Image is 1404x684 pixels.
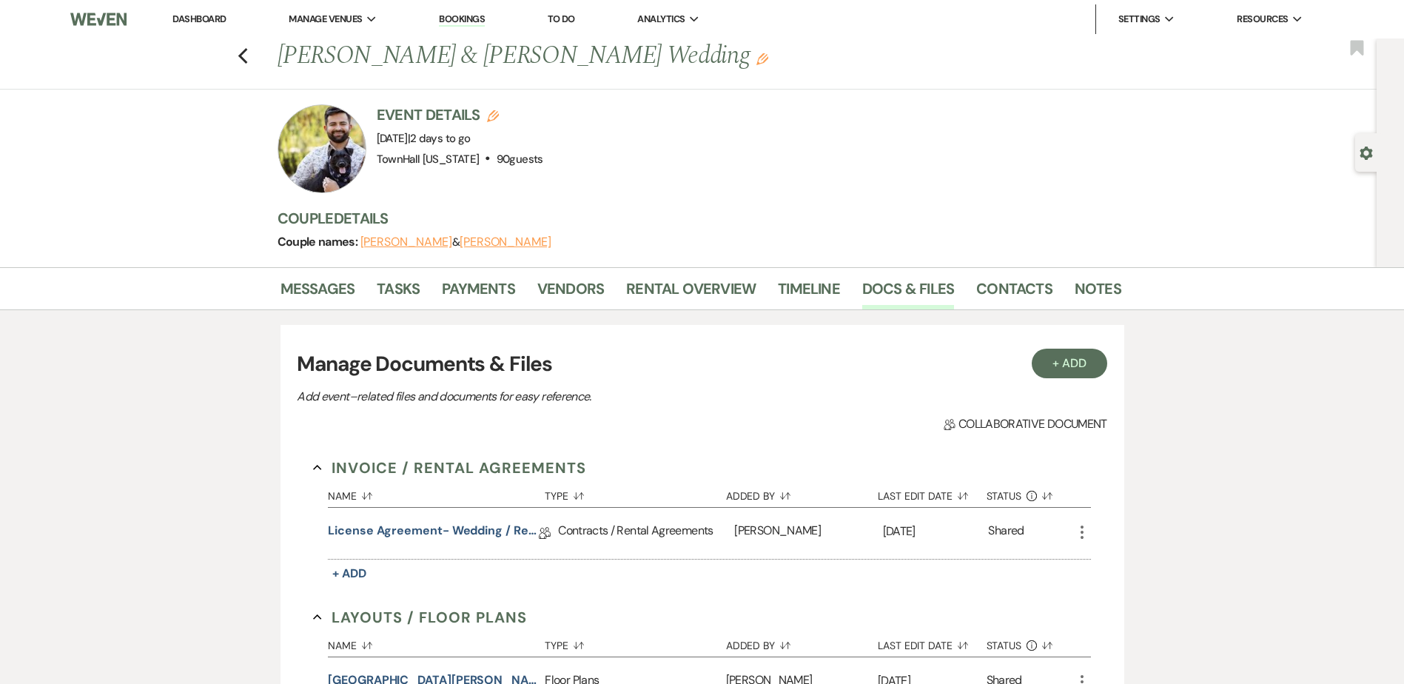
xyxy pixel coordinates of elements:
[377,131,471,146] span: [DATE]
[70,4,127,35] img: Weven Logo
[328,522,539,545] a: License Agreement- Wedding / Reception Only
[328,563,371,584] button: + Add
[297,387,815,406] p: Add event–related files and documents for easy reference.
[883,522,989,541] p: [DATE]
[377,277,420,309] a: Tasks
[328,628,545,657] button: Name
[460,236,551,248] button: [PERSON_NAME]
[297,349,1106,380] h3: Manage Documents & Files
[987,491,1022,501] span: Status
[545,628,725,657] button: Type
[987,628,1073,657] button: Status
[360,235,551,249] span: &
[778,277,840,309] a: Timeline
[987,479,1073,507] button: Status
[497,152,543,167] span: 90 guests
[976,277,1052,309] a: Contacts
[878,628,987,657] button: Last Edit Date
[548,13,575,25] a: To Do
[756,52,768,65] button: Edit
[281,277,355,309] a: Messages
[377,104,543,125] h3: Event Details
[862,277,954,309] a: Docs & Files
[172,13,226,25] a: Dashboard
[377,152,480,167] span: TownHall [US_STATE]
[987,640,1022,651] span: Status
[313,457,586,479] button: Invoice / Rental Agreements
[1237,12,1288,27] span: Resources
[1360,145,1373,159] button: Open lead details
[1032,349,1107,378] button: + Add
[1118,12,1161,27] span: Settings
[626,277,756,309] a: Rental Overview
[278,38,941,74] h1: [PERSON_NAME] & [PERSON_NAME] Wedding
[537,277,604,309] a: Vendors
[360,236,452,248] button: [PERSON_NAME]
[726,479,878,507] button: Added By
[988,522,1024,545] div: Shared
[328,479,545,507] button: Name
[278,208,1106,229] h3: Couple Details
[545,479,725,507] button: Type
[734,508,882,559] div: [PERSON_NAME]
[408,131,471,146] span: |
[558,508,734,559] div: Contracts / Rental Agreements
[1075,277,1121,309] a: Notes
[439,13,485,27] a: Bookings
[442,277,515,309] a: Payments
[944,415,1106,433] span: Collaborative document
[878,479,987,507] button: Last Edit Date
[332,566,366,581] span: + Add
[278,234,360,249] span: Couple names:
[289,12,362,27] span: Manage Venues
[637,12,685,27] span: Analytics
[726,628,878,657] button: Added By
[410,131,470,146] span: 2 days to go
[313,606,527,628] button: Layouts / Floor Plans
